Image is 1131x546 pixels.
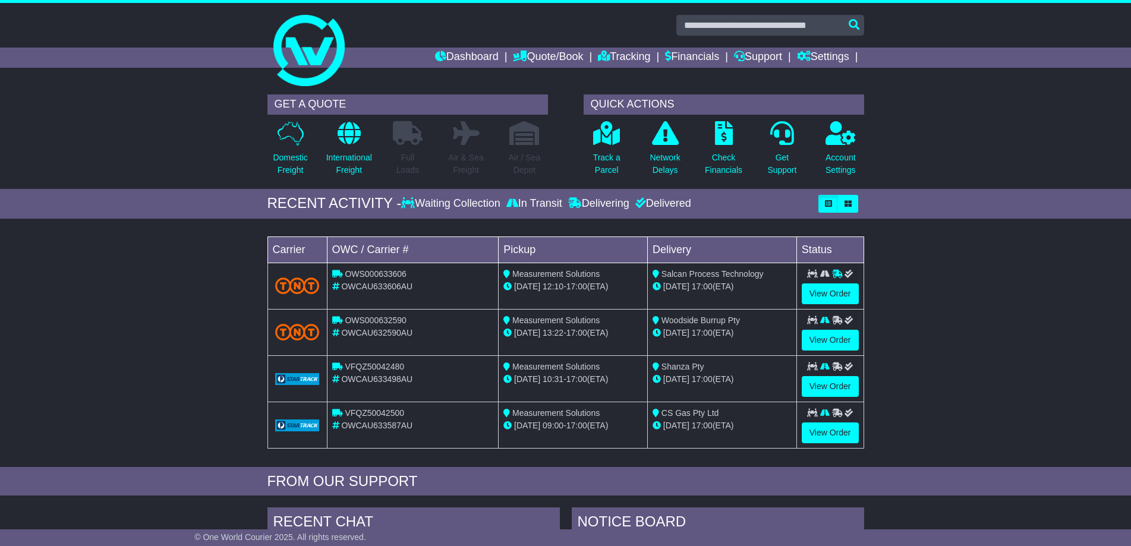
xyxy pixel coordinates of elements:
[734,48,782,68] a: Support
[572,507,864,539] div: NOTICE BOARD
[326,152,372,176] p: International Freight
[825,121,856,183] a: AccountSettings
[661,315,740,325] span: Woodside Burrup Pty
[692,374,713,384] span: 17:00
[796,236,864,263] td: Status
[767,121,797,183] a: GetSupport
[326,121,373,183] a: InternationalFreight
[663,421,689,430] span: [DATE]
[802,330,859,351] a: View Order
[650,152,680,176] p: Network Delays
[653,373,792,386] div: (ETA)
[267,507,560,539] div: RECENT CHAT
[802,376,859,397] a: View Order
[661,408,719,418] span: CS Gas Pty Ltd
[509,152,541,176] p: Air / Sea Depot
[341,282,412,291] span: OWCAU633606AU
[514,374,540,384] span: [DATE]
[543,328,563,337] span: 13:22
[275,324,320,340] img: TNT_Domestic.png
[692,421,713,430] span: 17:00
[705,152,742,176] p: Check Financials
[566,421,587,430] span: 17:00
[345,362,404,371] span: VFQZ50042480
[512,362,600,371] span: Measurement Solutions
[565,197,632,210] div: Delivering
[503,280,642,293] div: - (ETA)
[194,532,366,542] span: © One World Courier 2025. All rights reserved.
[584,94,864,115] div: QUICK ACTIONS
[663,374,689,384] span: [DATE]
[512,269,600,279] span: Measurement Solutions
[267,195,402,212] div: RECENT ACTIVITY -
[341,328,412,337] span: OWCAU632590AU
[275,277,320,293] img: TNT_Domestic.png
[503,373,642,386] div: - (ETA)
[393,152,423,176] p: Full Loads
[514,421,540,430] span: [DATE]
[663,328,689,337] span: [DATE]
[267,473,864,490] div: FROM OUR SUPPORT
[797,48,849,68] a: Settings
[767,152,796,176] p: Get Support
[593,152,620,176] p: Track a Parcel
[345,269,407,279] span: OWS000633606
[272,121,308,183] a: DomesticFreight
[503,419,642,432] div: - (ETA)
[435,48,499,68] a: Dashboard
[449,152,484,176] p: Air & Sea Freight
[514,328,540,337] span: [DATE]
[632,197,691,210] div: Delivered
[598,48,650,68] a: Tracking
[802,283,859,304] a: View Order
[802,422,859,443] a: View Order
[653,280,792,293] div: (ETA)
[692,282,713,291] span: 17:00
[566,328,587,337] span: 17:00
[503,327,642,339] div: - (ETA)
[503,197,565,210] div: In Transit
[663,282,689,291] span: [DATE]
[566,374,587,384] span: 17:00
[566,282,587,291] span: 17:00
[267,236,327,263] td: Carrier
[401,197,503,210] div: Waiting Collection
[499,236,648,263] td: Pickup
[267,94,548,115] div: GET A QUOTE
[327,236,499,263] td: OWC / Carrier #
[543,282,563,291] span: 12:10
[345,408,404,418] span: VFQZ50042500
[512,408,600,418] span: Measurement Solutions
[593,121,621,183] a: Track aParcel
[275,419,320,431] img: GetCarrierServiceLogo
[341,374,412,384] span: OWCAU633498AU
[514,282,540,291] span: [DATE]
[647,236,796,263] td: Delivery
[704,121,743,183] a: CheckFinancials
[692,328,713,337] span: 17:00
[512,315,600,325] span: Measurement Solutions
[273,152,307,176] p: Domestic Freight
[275,373,320,385] img: GetCarrierServiceLogo
[653,327,792,339] div: (ETA)
[665,48,719,68] a: Financials
[345,315,407,325] span: OWS000632590
[661,362,704,371] span: Shanza Pty
[341,421,412,430] span: OWCAU633587AU
[543,421,563,430] span: 09:00
[653,419,792,432] div: (ETA)
[661,269,764,279] span: Salcan Process Technology
[543,374,563,384] span: 10:31
[649,121,681,183] a: NetworkDelays
[826,152,856,176] p: Account Settings
[513,48,583,68] a: Quote/Book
